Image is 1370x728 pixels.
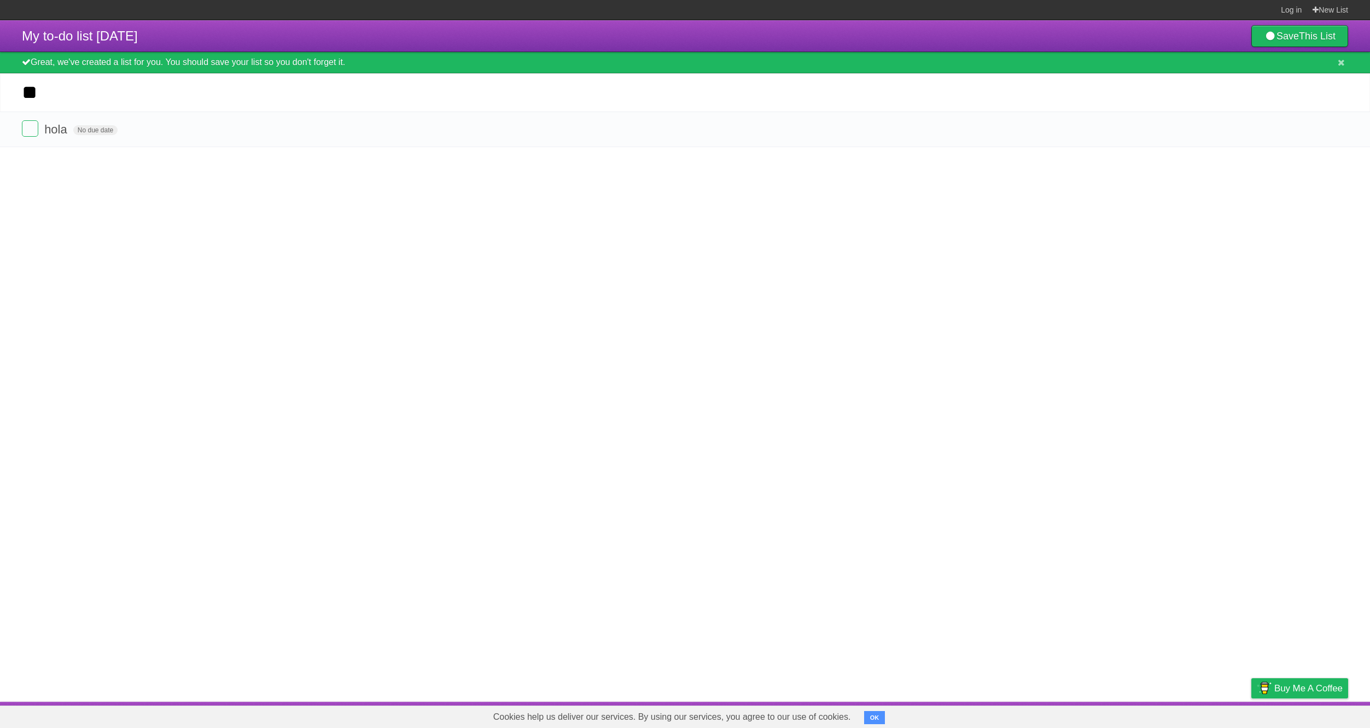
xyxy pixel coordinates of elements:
[1299,31,1336,42] b: This List
[1200,704,1224,725] a: Terms
[864,711,885,724] button: OK
[1106,704,1129,725] a: About
[22,28,138,43] span: My to-do list [DATE]
[1257,679,1272,697] img: Buy me a coffee
[1142,704,1186,725] a: Developers
[1279,704,1348,725] a: Suggest a feature
[73,125,118,135] span: No due date
[1237,704,1266,725] a: Privacy
[1251,678,1348,698] a: Buy me a coffee
[22,120,38,137] label: Done
[44,123,70,136] span: hola
[1251,25,1348,47] a: SaveThis List
[1274,679,1343,698] span: Buy me a coffee
[482,706,862,728] span: Cookies help us deliver our services. By using our services, you agree to our use of cookies.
